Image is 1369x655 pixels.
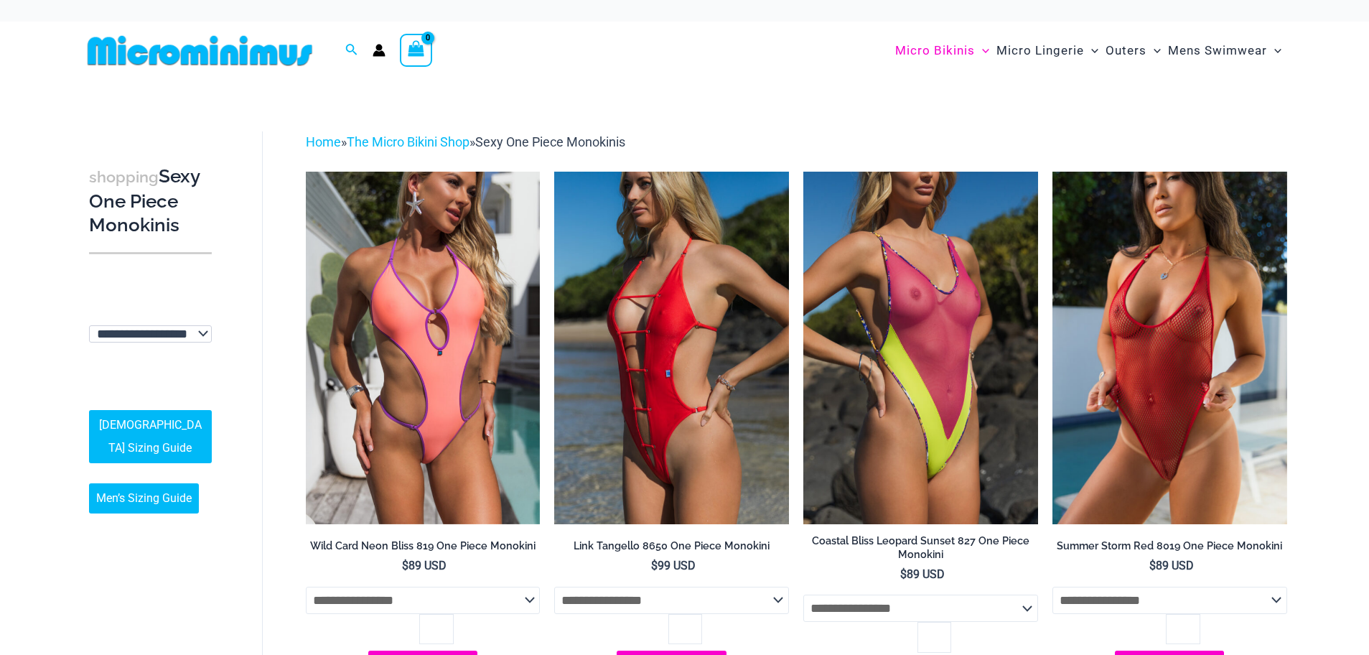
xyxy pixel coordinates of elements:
img: Summer Storm Red 8019 One Piece 04 [1052,172,1287,524]
h2: Coastal Bliss Leopard Sunset 827 One Piece Monokini [803,534,1038,561]
span: Menu Toggle [975,32,989,69]
a: Wild Card Neon Bliss 819 One Piece Monokini [306,539,541,558]
input: Product quantity [917,622,951,652]
bdi: 89 USD [900,567,945,581]
a: Micro BikinisMenu ToggleMenu Toggle [892,29,993,73]
span: Menu Toggle [1146,32,1161,69]
a: Coastal Bliss Leopard Sunset 827 One Piece Monokini [803,534,1038,567]
span: Sexy One Piece Monokinis [475,134,625,149]
span: Micro Bikinis [895,32,975,69]
img: Coastal Bliss Leopard Sunset 827 One Piece Monokini 06 [803,172,1038,524]
bdi: 99 USD [651,559,696,572]
input: Product quantity [1166,614,1200,644]
select: wpc-taxonomy-pa_fabric-type-746009 [89,325,212,343]
a: Summer Storm Red 8019 One Piece Monokini [1052,539,1287,558]
a: Account icon link [373,44,386,57]
span: Outers [1106,32,1146,69]
span: shopping [89,168,159,186]
a: OutersMenu ToggleMenu Toggle [1102,29,1164,73]
a: Wild Card Neon Bliss 819 One Piece 04Wild Card Neon Bliss 819 One Piece 05Wild Card Neon Bliss 81... [306,172,541,524]
nav: Site Navigation [889,27,1288,75]
a: The Micro Bikini Shop [347,134,469,149]
h2: Link Tangello 8650 One Piece Monokini [554,539,789,553]
a: Mens SwimwearMenu ToggleMenu Toggle [1164,29,1285,73]
a: View Shopping Cart, empty [400,34,433,67]
a: Link Tangello 8650 One Piece Monokini [554,539,789,558]
bdi: 89 USD [1149,559,1194,572]
h2: Summer Storm Red 8019 One Piece Monokini [1052,539,1287,553]
a: Home [306,134,341,149]
h2: Wild Card Neon Bliss 819 One Piece Monokini [306,539,541,553]
a: Micro LingerieMenu ToggleMenu Toggle [993,29,1102,73]
input: Product quantity [668,614,702,644]
a: Coastal Bliss Leopard Sunset 827 One Piece Monokini 06Coastal Bliss Leopard Sunset 827 One Piece ... [803,172,1038,524]
img: MM SHOP LOGO FLAT [82,34,318,67]
span: $ [900,567,907,581]
span: Menu Toggle [1267,32,1281,69]
span: » » [306,134,625,149]
img: Link Tangello 8650 One Piece Monokini 11 [554,172,789,524]
span: Micro Lingerie [996,32,1084,69]
input: Product quantity [419,614,453,644]
a: [DEMOGRAPHIC_DATA] Sizing Guide [89,410,212,463]
a: Summer Storm Red 8019 One Piece 04Summer Storm Red 8019 One Piece 03Summer Storm Red 8019 One Pie... [1052,172,1287,524]
span: $ [402,559,408,572]
h3: Sexy One Piece Monokinis [89,164,212,238]
span: $ [1149,559,1156,572]
a: Link Tangello 8650 One Piece Monokini 11Link Tangello 8650 One Piece Monokini 12Link Tangello 865... [554,172,789,524]
a: Search icon link [345,42,358,60]
span: Menu Toggle [1084,32,1098,69]
bdi: 89 USD [402,559,447,572]
a: Men’s Sizing Guide [89,483,199,514]
span: Mens Swimwear [1168,32,1267,69]
img: Wild Card Neon Bliss 819 One Piece 04 [306,172,541,524]
span: $ [651,559,658,572]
